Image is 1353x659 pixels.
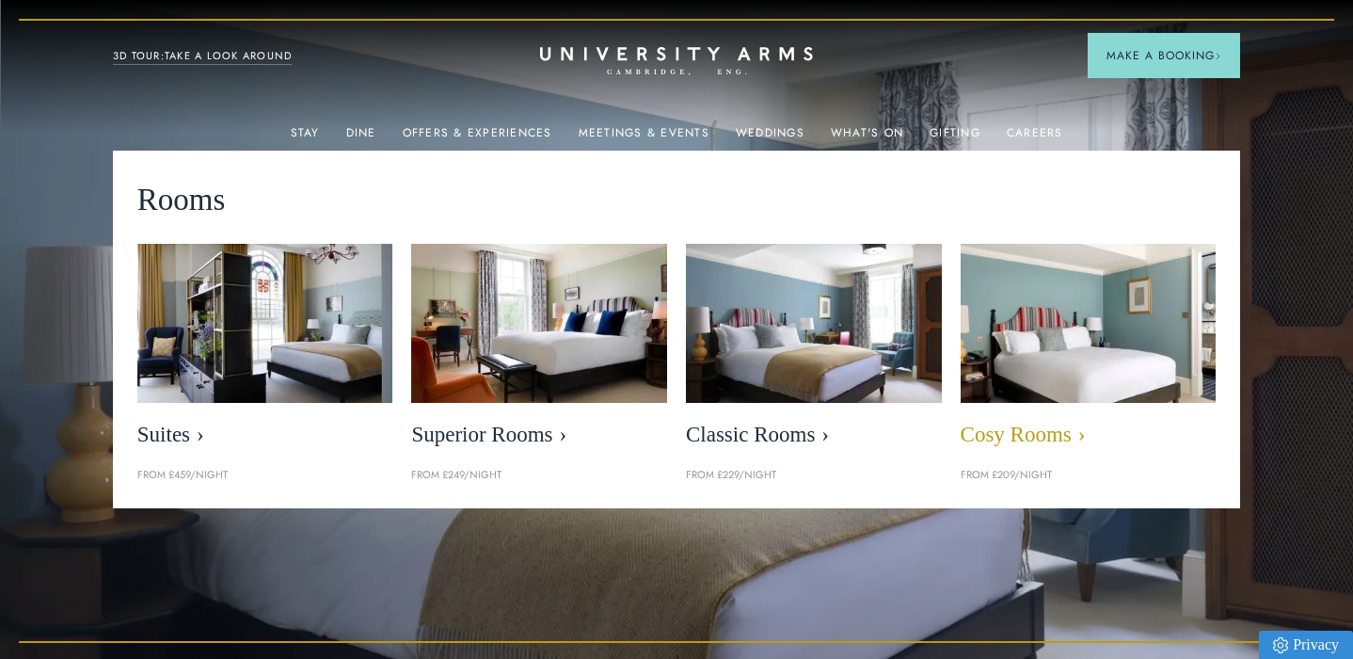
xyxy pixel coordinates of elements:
span: Make a Booking [1106,47,1221,64]
a: image-0c4e569bfe2498b75de12d7d88bf10a1f5f839d4-400x250-jpg Cosy Rooms [961,244,1217,458]
img: Arrow icon [1215,53,1221,59]
span: Suites [137,422,393,448]
img: image-5bdf0f703dacc765be5ca7f9d527278f30b65e65-400x250-jpg [411,244,667,404]
a: Gifting [930,126,980,151]
img: image-0c4e569bfe2498b75de12d7d88bf10a1f5f839d4-400x250-jpg [941,232,1234,415]
p: From £459/night [137,467,393,484]
a: Careers [1007,126,1063,151]
span: Rooms [137,175,226,225]
a: Offers & Experiences [403,126,552,151]
img: Privacy [1273,637,1288,653]
a: Home [540,47,813,76]
a: image-7eccef6fe4fe90343db89eb79f703814c40db8b4-400x250-jpg Classic Rooms [686,244,942,458]
a: image-21e87f5add22128270780cf7737b92e839d7d65d-400x250-jpg Suites [137,244,393,458]
p: From £209/night [961,467,1217,484]
a: Weddings [736,126,804,151]
a: Dine [346,126,376,151]
span: Cosy Rooms [961,422,1217,448]
span: Superior Rooms [411,422,667,448]
a: 3D TOUR:TAKE A LOOK AROUND [113,48,293,65]
p: From £249/night [411,467,667,484]
a: What's On [831,126,903,151]
a: image-5bdf0f703dacc765be5ca7f9d527278f30b65e65-400x250-jpg Superior Rooms [411,244,667,458]
img: image-21e87f5add22128270780cf7737b92e839d7d65d-400x250-jpg [137,244,393,404]
span: Classic Rooms [686,422,942,448]
p: From £229/night [686,467,942,484]
a: Privacy [1259,631,1353,659]
a: Meetings & Events [579,126,709,151]
button: Make a BookingArrow icon [1088,33,1240,78]
img: image-7eccef6fe4fe90343db89eb79f703814c40db8b4-400x250-jpg [686,244,942,404]
a: Stay [291,126,320,151]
